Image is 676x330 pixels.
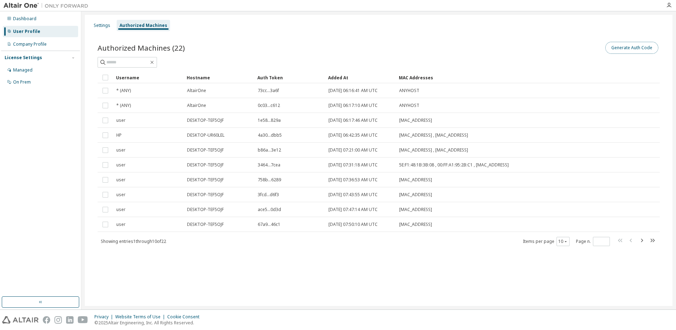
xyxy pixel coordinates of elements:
[399,103,419,108] span: ANYHOST
[328,207,378,212] span: [DATE] 07:47:14 AM UTC
[258,132,282,138] span: 4a30...dbb5
[94,23,110,28] div: Settings
[399,88,419,93] span: ANYHOST
[2,316,39,324] img: altair_logo.svg
[116,147,126,153] span: user
[258,177,281,183] span: 758b...6289
[116,132,122,138] span: HP
[187,162,224,168] span: DESKTOP-TEF5OJF
[13,79,31,85] div: On Prem
[187,207,224,212] span: DESKTOP-TEF5OJF
[187,177,224,183] span: DESKTOP-TEF5OJF
[258,192,279,198] span: 3fcd...d6f3
[101,238,166,244] span: Showing entries 1 through 10 of 22
[94,314,115,320] div: Privacy
[328,103,378,108] span: [DATE] 06:17:10 AM UTC
[399,118,432,123] span: [MAC_ADDRESS]
[399,177,432,183] span: [MAC_ADDRESS]
[120,23,167,28] div: Authorized Machines
[116,72,181,83] div: Username
[43,316,50,324] img: facebook.svg
[328,147,378,153] span: [DATE] 07:21:00 AM UTC
[187,118,224,123] span: DESKTOP-TEF5OJF
[98,43,185,53] span: Authorized Machines (22)
[187,72,252,83] div: Hostname
[399,132,468,138] span: [MAC_ADDRESS] , [MAC_ADDRESS]
[13,29,40,34] div: User Profile
[328,118,378,123] span: [DATE] 06:17:46 AM UTC
[328,88,378,93] span: [DATE] 06:16:41 AM UTC
[399,192,432,198] span: [MAC_ADDRESS]
[94,320,204,326] p: © 2025 Altair Engineering, Inc. All Rights Reserved.
[78,316,88,324] img: youtube.svg
[576,237,610,246] span: Page n.
[116,118,126,123] span: user
[116,207,126,212] span: user
[5,55,42,61] div: License Settings
[187,132,225,138] span: DESKTOP-UR60LEL
[558,239,568,244] button: 10
[116,222,126,227] span: user
[328,162,378,168] span: [DATE] 07:31:18 AM UTC
[257,72,322,83] div: Auth Token
[187,147,224,153] span: DESKTOP-TEF5OJF
[4,2,92,9] img: Altair One
[258,118,281,123] span: 1e58...829a
[116,88,131,93] span: * (ANY)
[605,42,658,54] button: Generate Auth Code
[116,192,126,198] span: user
[258,162,280,168] span: 3464...7cea
[399,72,585,83] div: MAC Addresses
[258,103,280,108] span: 0c03...c612
[399,207,432,212] span: [MAC_ADDRESS]
[328,192,378,198] span: [DATE] 07:43:55 AM UTC
[116,162,126,168] span: user
[523,237,570,246] span: Items per page
[399,147,468,153] span: [MAC_ADDRESS] , [MAC_ADDRESS]
[328,177,378,183] span: [DATE] 07:36:53 AM UTC
[66,316,74,324] img: linkedin.svg
[258,222,280,227] span: 67a9...46c1
[258,88,279,93] span: 73cc...3a6f
[328,72,393,83] div: Added At
[13,41,47,47] div: Company Profile
[258,147,281,153] span: b86a...3e12
[187,192,224,198] span: DESKTOP-TEF5OJF
[187,88,206,93] span: AltairOne
[116,177,126,183] span: user
[13,16,36,22] div: Dashboard
[399,222,432,227] span: [MAC_ADDRESS]
[187,103,206,108] span: AltairOne
[328,222,378,227] span: [DATE] 07:50:10 AM UTC
[258,207,281,212] span: ace5...0d3d
[399,162,509,168] span: 5E:F1:48:1B:3B:08 , 00:FF:A1:95:2B:C1 , [MAC_ADDRESS]
[187,222,224,227] span: DESKTOP-TEF5OJF
[54,316,62,324] img: instagram.svg
[167,314,204,320] div: Cookie Consent
[115,314,167,320] div: Website Terms of Use
[116,103,131,108] span: * (ANY)
[13,67,33,73] div: Managed
[328,132,378,138] span: [DATE] 06:42:35 AM UTC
